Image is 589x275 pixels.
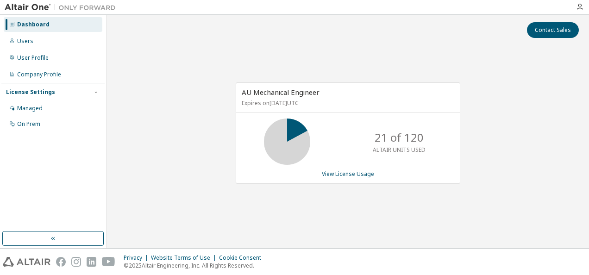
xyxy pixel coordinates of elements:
div: On Prem [17,120,40,128]
button: Contact Sales [527,22,579,38]
div: Privacy [124,254,151,262]
div: Managed [17,105,43,112]
img: Altair One [5,3,120,12]
div: Dashboard [17,21,50,28]
img: altair_logo.svg [3,257,50,267]
div: Company Profile [17,71,61,78]
img: youtube.svg [102,257,115,267]
div: Cookie Consent [219,254,267,262]
p: © 2025 Altair Engineering, Inc. All Rights Reserved. [124,262,267,269]
p: 21 of 120 [375,130,424,145]
div: Website Terms of Use [151,254,219,262]
div: Users [17,37,33,45]
p: Expires on [DATE] UTC [242,99,452,107]
div: User Profile [17,54,49,62]
img: facebook.svg [56,257,66,267]
img: instagram.svg [71,257,81,267]
img: linkedin.svg [87,257,96,267]
p: ALTAIR UNITS USED [373,146,426,154]
a: View License Usage [322,170,374,178]
span: AU Mechanical Engineer [242,87,320,97]
div: License Settings [6,88,55,96]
